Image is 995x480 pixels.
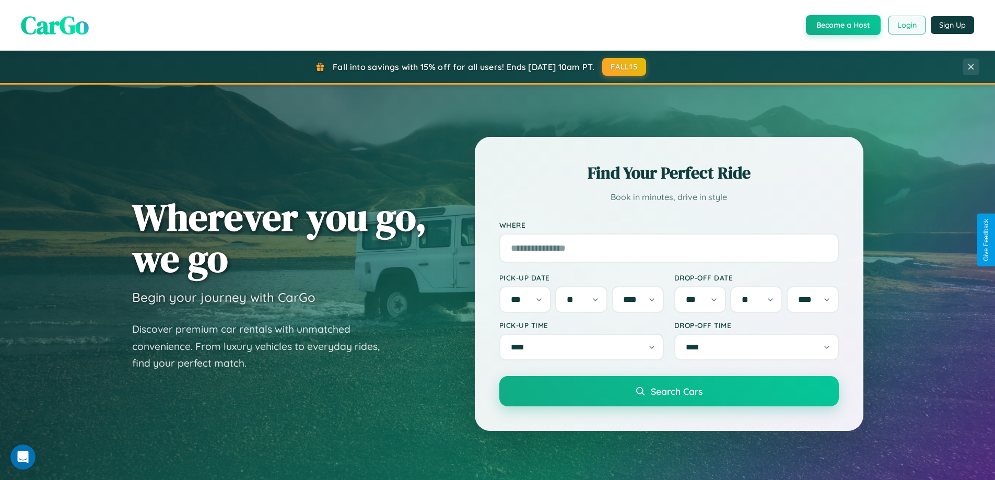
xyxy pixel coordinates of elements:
label: Pick-up Time [499,321,664,330]
p: Book in minutes, drive in style [499,190,839,205]
label: Where [499,220,839,229]
h2: Find Your Perfect Ride [499,161,839,184]
span: Fall into savings with 15% off for all users! Ends [DATE] 10am PT. [333,62,594,72]
span: CarGo [21,8,89,42]
button: FALL15 [602,58,646,76]
label: Pick-up Date [499,273,664,282]
button: Become a Host [806,15,881,35]
label: Drop-off Time [674,321,839,330]
button: Search Cars [499,376,839,406]
label: Drop-off Date [674,273,839,282]
span: Search Cars [651,385,703,397]
iframe: Intercom live chat [10,444,36,470]
h1: Wherever you go, we go [132,196,427,279]
div: Give Feedback [982,219,990,261]
button: Login [888,16,926,34]
h3: Begin your journey with CarGo [132,289,315,305]
p: Discover premium car rentals with unmatched convenience. From luxury vehicles to everyday rides, ... [132,321,393,372]
button: Sign Up [931,16,974,34]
